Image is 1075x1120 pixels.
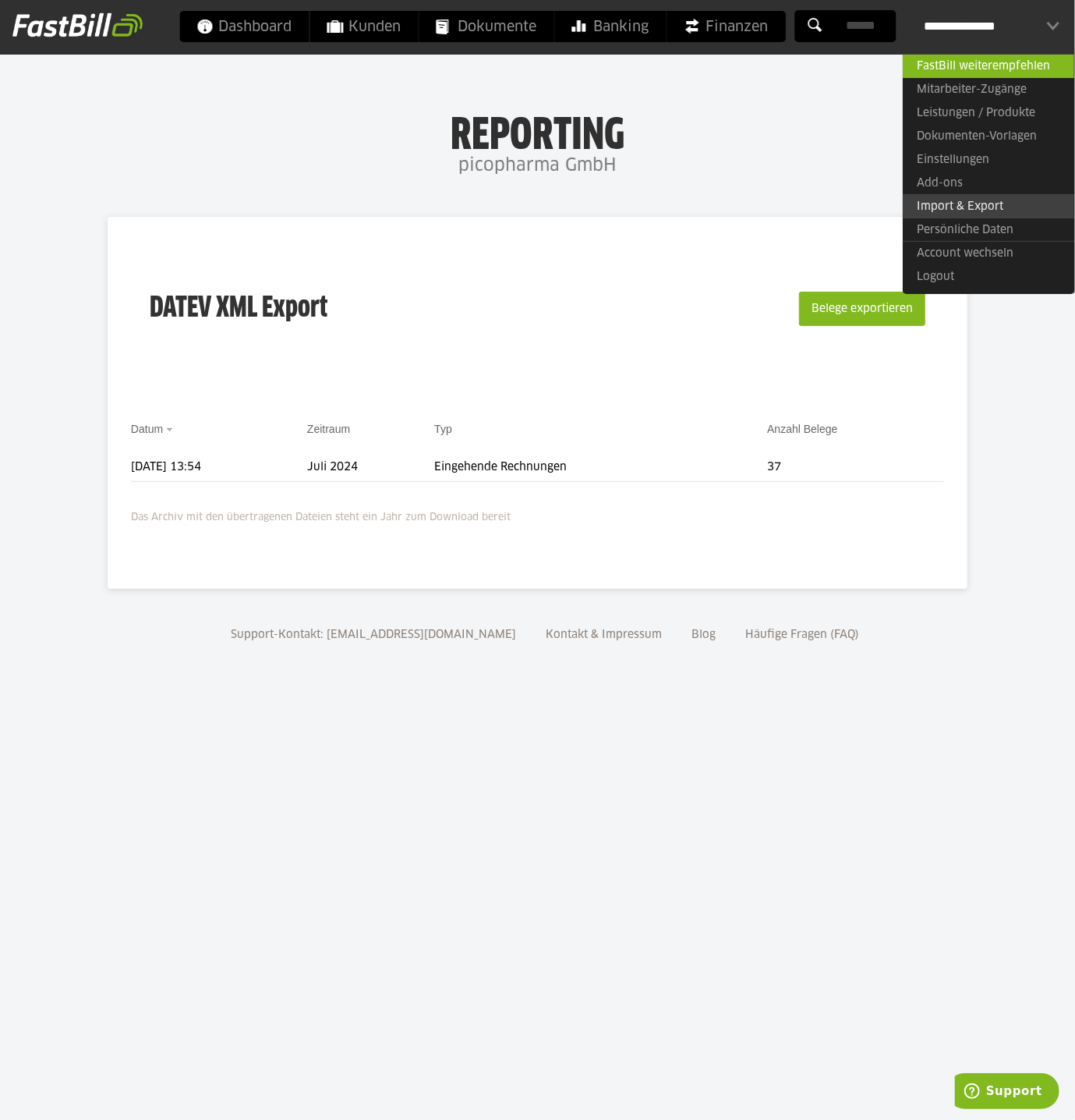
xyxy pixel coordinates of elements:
span: Kunden [327,11,401,42]
a: Leistungen / Produkte [903,101,1074,125]
td: [DATE] 13:54 [131,453,307,482]
a: Account wechseln [903,241,1074,265]
span: Finanzen [684,11,768,42]
a: Anzahl Belege [767,423,837,435]
a: FastBill weiterempfehlen [903,54,1074,78]
iframe: Öffnet ein Widget, in dem Sie weitere Informationen finden [955,1073,1059,1112]
td: 37 [767,453,944,482]
a: Banking [554,11,666,42]
h1: Reporting [156,110,919,151]
a: Kontakt & Impressum [541,629,668,640]
span: Banking [571,11,649,42]
p: Das Archiv mit den übertragenen Dateien steht ein Jahr zum Download bereit [131,502,944,526]
td: Eingehende Rechnungen [434,453,767,482]
img: fastbill_logo_white.png [12,12,143,37]
a: Häufige Fragen (FAQ) [741,629,865,640]
a: Dokumenten-Vorlagen [903,125,1074,148]
a: Logout [903,265,1074,289]
a: Zeitraum [307,423,350,435]
a: Support-Kontakt: [EMAIL_ADDRESS][DOMAIN_NAME] [226,629,522,640]
span: Dokumente [436,11,536,42]
a: Kunden [309,11,418,42]
td: Juli 2024 [307,453,434,482]
a: Blog [687,629,722,640]
h3: DATEV XML Export [150,259,327,359]
a: Datum [131,423,163,435]
a: Typ [434,423,452,435]
img: sort_desc.gif [166,428,176,431]
a: Persönliche Daten [903,218,1074,242]
a: Einstellungen [903,148,1074,172]
a: Finanzen [667,11,785,42]
button: Belege exportieren [799,292,925,326]
a: Add-ons [903,172,1074,195]
a: Dokumente [419,11,553,42]
span: Dashboard [196,11,292,42]
a: Mitarbeiter-Zugänge [903,78,1074,101]
a: Import & Export [903,194,1074,218]
a: Dashboard [179,11,309,42]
